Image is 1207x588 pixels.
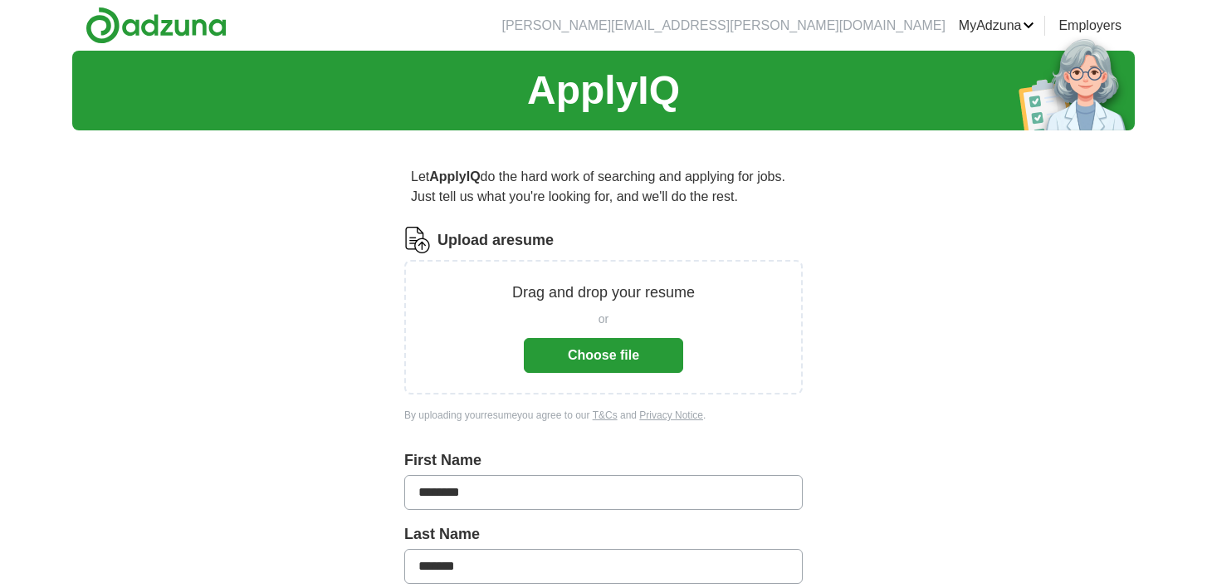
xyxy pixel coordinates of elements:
[437,229,554,252] label: Upload a resume
[404,160,803,213] p: Let do the hard work of searching and applying for jobs. Just tell us what you're looking for, an...
[404,408,803,423] div: By uploading your resume you agree to our and .
[1058,16,1121,36] a: Employers
[639,409,703,421] a: Privacy Notice
[512,282,695,304] p: Drag and drop your resume
[501,16,945,36] li: [PERSON_NAME][EMAIL_ADDRESS][PERSON_NAME][DOMAIN_NAME]
[524,338,683,373] button: Choose file
[599,311,608,328] span: or
[404,449,803,472] label: First Name
[404,523,803,546] label: Last Name
[959,16,1035,36] a: MyAdzuna
[429,169,480,184] strong: ApplyIQ
[527,61,680,120] h1: ApplyIQ
[593,409,618,421] a: T&Cs
[404,227,431,253] img: CV Icon
[86,7,227,44] img: Adzuna logo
